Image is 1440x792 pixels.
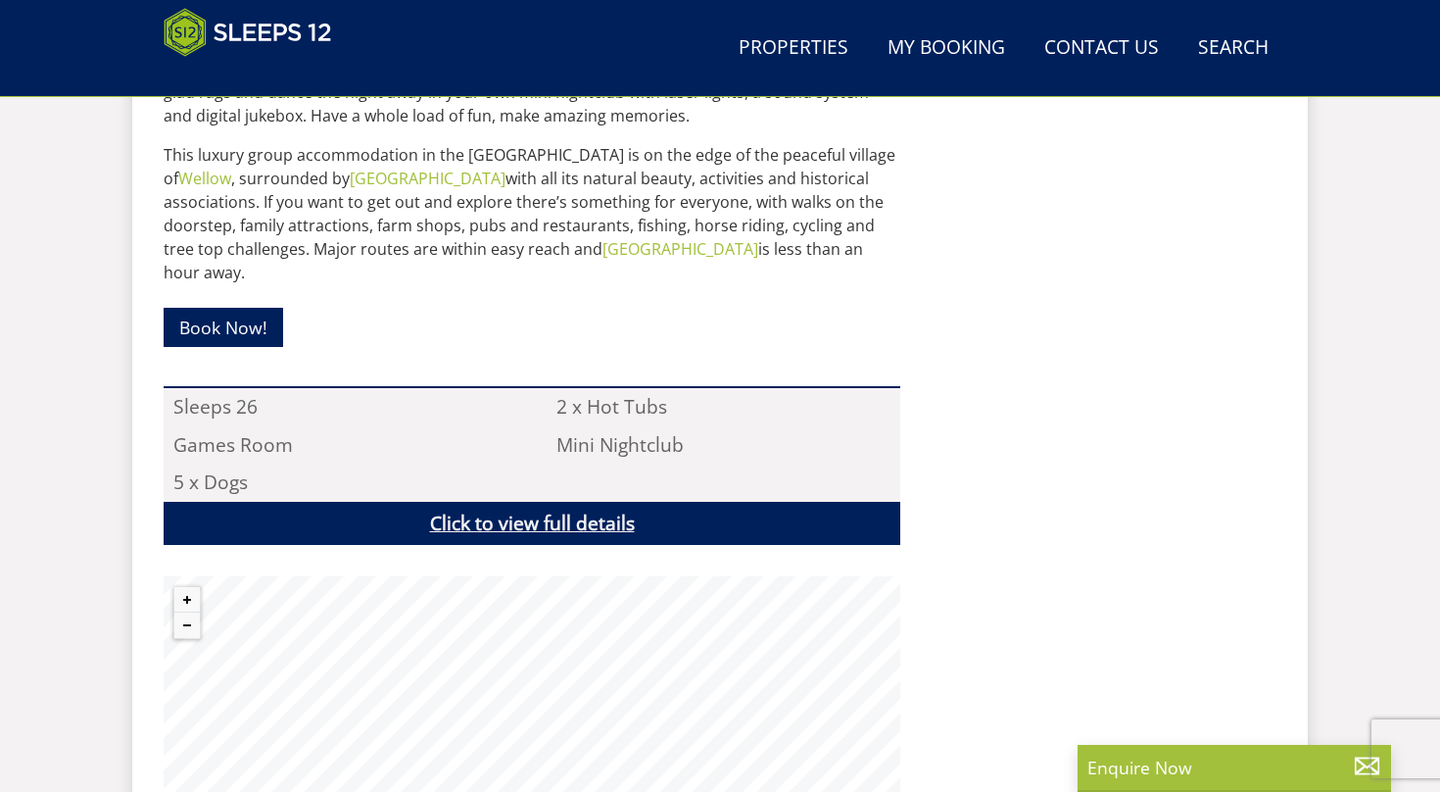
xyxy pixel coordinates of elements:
button: Zoom in [174,587,200,613]
a: Wellow [178,168,231,189]
p: Enquire Now [1087,755,1381,780]
li: 2 x Hot Tubs [547,388,900,425]
a: Search [1190,26,1276,71]
a: [GEOGRAPHIC_DATA] [350,168,505,189]
a: Book Now! [164,308,283,346]
li: Mini Nightclub [547,426,900,464]
li: Sleeps 26 [164,388,517,425]
li: 5 x Dogs [164,464,517,501]
a: Contact Us [1036,26,1167,71]
p: This luxury group accommodation in the [GEOGRAPHIC_DATA] is on the edge of the peaceful village o... [164,143,900,284]
img: Sleeps 12 [164,8,332,57]
a: [GEOGRAPHIC_DATA] [602,238,758,260]
a: My Booking [880,26,1013,71]
button: Zoom out [174,613,200,638]
a: Click to view full details [164,502,900,546]
a: Properties [731,26,856,71]
li: Games Room [164,426,517,464]
iframe: Customer reviews powered by Trustpilot [154,69,360,85]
